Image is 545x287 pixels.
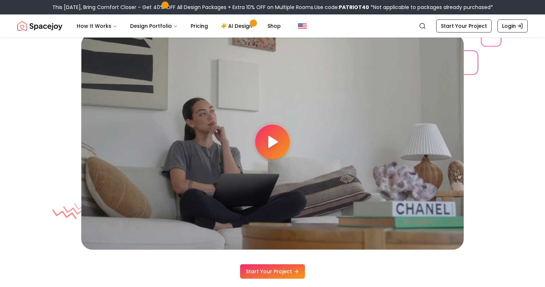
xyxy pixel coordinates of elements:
[185,19,214,33] a: Pricing
[17,19,62,33] img: Spacejoy Logo
[124,19,183,33] button: Design Portfolio
[298,22,307,30] img: United States
[497,19,528,32] a: Login
[436,19,492,32] a: Start Your Project
[215,19,260,33] a: AI Design
[262,19,287,33] a: Shop
[71,19,123,33] button: How It Works
[240,264,305,279] a: Start Your Project
[17,14,528,38] nav: Global
[339,4,369,11] b: PATRIOT40
[71,19,287,33] nav: Main
[369,4,493,11] span: *Not applicable to packages already purchased*
[314,4,369,11] span: Use code:
[52,4,493,11] div: This [DATE], Bring Comfort Closer – Get 40% OFF All Design Packages + Extra 10% OFF on Multiple R...
[17,19,62,33] a: Spacejoy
